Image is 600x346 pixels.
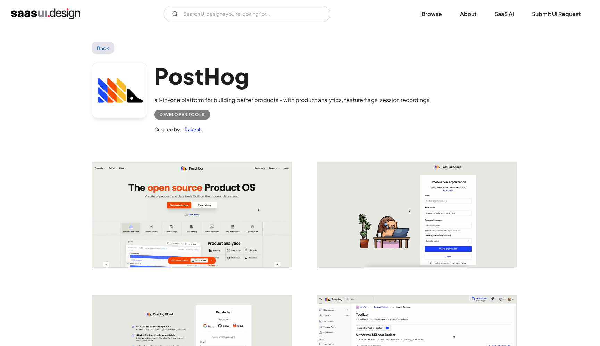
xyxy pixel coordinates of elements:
div: all-in-one platform for building better products - with product analytics, feature flags, session... [154,96,430,104]
a: Browse [413,6,450,22]
h1: PostHog [154,63,430,89]
div: Curated by: [154,125,181,133]
form: Email Form [164,6,330,22]
div: Developer tools [160,110,205,119]
img: 645b2ae9577bd36837dbc4b2_Posthog%20-%20create%20Organisation.png [317,163,516,267]
a: home [11,8,80,19]
a: open lightbox [92,163,291,267]
a: About [452,6,485,22]
a: SaaS Ai [486,6,522,22]
a: Rakesh [181,125,202,133]
a: Submit UI Request [524,6,589,22]
input: Search UI designs you're looking for... [164,6,330,22]
a: Back [92,42,114,54]
a: open lightbox [317,163,516,267]
img: 645b2ae9b2f0b5e984606157_Posthog%20-.0.Still001.png [92,163,291,267]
